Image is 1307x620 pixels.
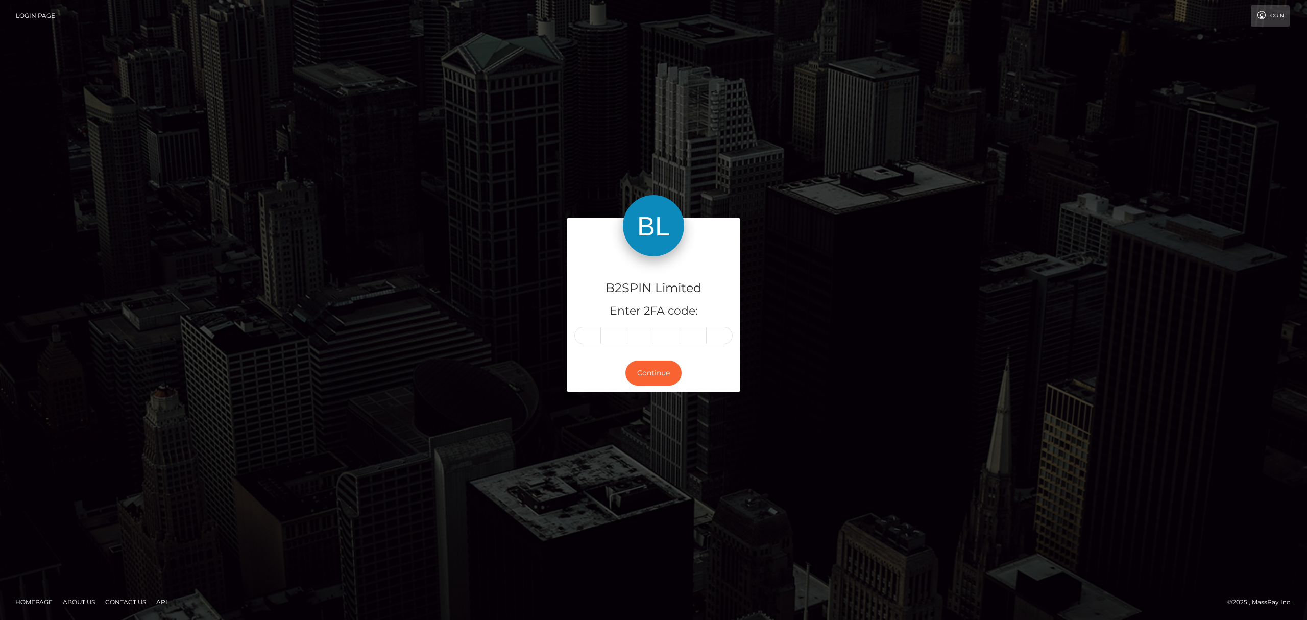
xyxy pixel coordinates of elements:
a: About Us [59,594,99,610]
div: © 2025 , MassPay Inc. [1227,597,1299,608]
a: Contact Us [101,594,150,610]
h4: B2SPIN Limited [574,279,733,297]
a: API [152,594,172,610]
h5: Enter 2FA code: [574,303,733,319]
button: Continue [625,361,682,386]
img: B2SPIN Limited [623,195,684,256]
a: Homepage [11,594,57,610]
a: Login [1251,5,1290,27]
a: Login Page [16,5,55,27]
